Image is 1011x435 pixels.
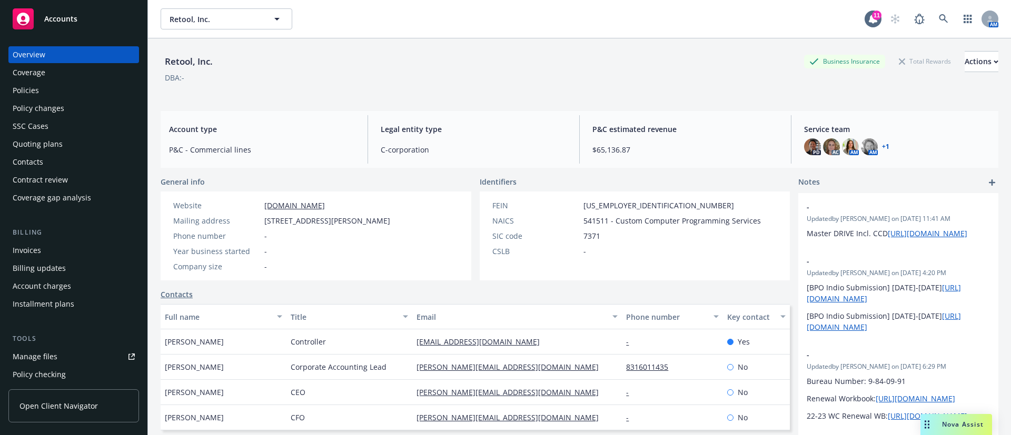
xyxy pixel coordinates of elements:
[807,268,990,278] span: Updated by [PERSON_NAME] on [DATE] 4:20 PM
[161,8,292,29] button: Retool, Inc.
[8,260,139,277] a: Billing updates
[165,361,224,372] span: [PERSON_NAME]
[165,72,184,83] div: DBA: -
[381,144,567,155] span: C-corporation
[291,387,305,398] span: CEO
[804,55,885,68] div: Business Insurance
[170,14,261,25] span: Retool, Inc.
[417,311,606,322] div: Email
[592,124,778,135] span: P&C estimated revenue
[8,100,139,117] a: Policy changes
[13,64,45,81] div: Coverage
[8,154,139,170] a: Contacts
[286,304,412,329] button: Title
[986,176,998,189] a: add
[727,311,774,322] div: Key contact
[417,362,607,372] a: [PERSON_NAME][EMAIL_ADDRESS][DOMAIN_NAME]
[169,144,355,155] span: P&C - Commercial lines
[807,214,990,224] span: Updated by [PERSON_NAME] on [DATE] 11:41 AM
[965,52,998,72] div: Actions
[583,215,761,226] span: 541511 - Custom Computer Programming Services
[8,333,139,344] div: Tools
[480,176,517,187] span: Identifiers
[8,4,139,34] a: Accounts
[894,55,956,68] div: Total Rewards
[872,11,881,20] div: 11
[583,230,600,241] span: 7371
[264,246,267,257] span: -
[19,400,98,411] span: Open Client Navigator
[13,189,91,206] div: Coverage gap analysis
[909,8,930,29] a: Report a Bug
[626,387,637,397] a: -
[622,304,722,329] button: Phone number
[965,51,998,72] button: Actions
[169,124,355,135] span: Account type
[161,289,193,300] a: Contacts
[492,215,579,226] div: NAICS
[798,193,998,247] div: -Updatedby [PERSON_NAME] on [DATE] 11:41 AMMaster DRIVE Incl. CCD[URL][DOMAIN_NAME]
[291,336,326,347] span: Controller
[738,336,750,347] span: Yes
[13,136,63,153] div: Quoting plans
[626,337,637,347] a: -
[882,144,889,150] a: +1
[920,414,992,435] button: Nova Assist
[876,393,955,403] a: [URL][DOMAIN_NAME]
[798,176,820,189] span: Notes
[933,8,954,29] a: Search
[161,304,286,329] button: Full name
[173,200,260,211] div: Website
[417,387,607,397] a: [PERSON_NAME][EMAIL_ADDRESS][DOMAIN_NAME]
[8,46,139,63] a: Overview
[804,124,990,135] span: Service team
[291,361,386,372] span: Corporate Accounting Lead
[738,361,748,372] span: No
[942,420,984,429] span: Nova Assist
[8,227,139,238] div: Billing
[626,311,707,322] div: Phone number
[8,82,139,99] a: Policies
[920,414,934,435] div: Drag to move
[8,366,139,383] a: Policy checking
[417,412,607,422] a: [PERSON_NAME][EMAIL_ADDRESS][DOMAIN_NAME]
[807,410,990,421] p: 22-23 WC Renewal WB:
[412,304,622,329] button: Email
[13,118,48,135] div: SSC Cases
[13,296,74,312] div: Installment plans
[804,138,821,155] img: photo
[13,348,57,365] div: Manage files
[165,412,224,423] span: [PERSON_NAME]
[8,189,139,206] a: Coverage gap analysis
[165,336,224,347] span: [PERSON_NAME]
[291,311,397,322] div: Title
[8,136,139,153] a: Quoting plans
[592,144,778,155] span: $65,136.87
[13,171,68,188] div: Contract review
[264,261,267,272] span: -
[381,124,567,135] span: Legal entity type
[13,242,41,259] div: Invoices
[8,242,139,259] a: Invoices
[823,138,840,155] img: photo
[583,200,734,211] span: [US_EMPLOYER_IDENTIFICATION_NUMBER]
[842,138,859,155] img: photo
[807,349,963,360] span: -
[13,46,45,63] div: Overview
[807,376,990,387] p: Bureau Number: 9-84-09-91
[885,8,906,29] a: Start snowing
[8,296,139,312] a: Installment plans
[44,15,77,23] span: Accounts
[264,215,390,226] span: [STREET_ADDRESS][PERSON_NAME]
[13,100,64,117] div: Policy changes
[807,228,990,239] p: Master DRIVE Incl. CCD
[888,411,967,421] a: [URL][DOMAIN_NAME]
[13,154,43,170] div: Contacts
[807,201,963,213] span: -
[165,311,271,322] div: Full name
[738,412,748,423] span: No
[291,412,305,423] span: CFO
[13,260,66,277] div: Billing updates
[13,366,66,383] div: Policy checking
[807,393,990,404] p: Renewal Workbook:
